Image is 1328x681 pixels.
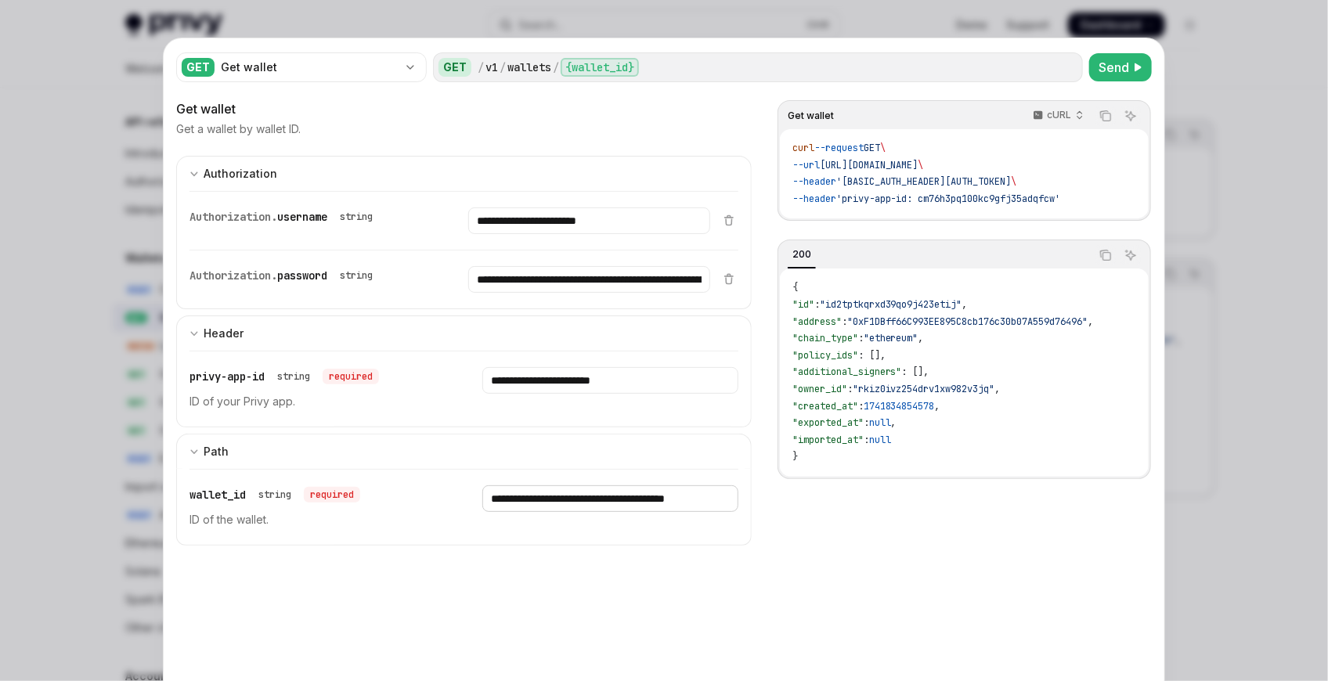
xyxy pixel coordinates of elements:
button: Expand input section [176,156,752,191]
span: "id2tptkqrxd39qo9j423etij" [820,298,962,311]
span: "ethereum" [864,332,918,344]
div: wallets [507,59,551,75]
p: ID of your Privy app. [189,392,445,411]
span: , [891,416,897,429]
button: cURL [1024,103,1091,129]
span: , [918,332,924,344]
span: : [858,332,864,344]
div: / [500,59,506,75]
button: Ask AI [1120,245,1141,265]
span: , [935,400,940,413]
div: required [323,369,379,384]
span: : [858,400,864,413]
span: { [792,281,798,294]
span: --url [792,159,820,171]
span: --header [792,193,836,205]
span: "chain_type" [792,332,858,344]
span: Authorization. [189,268,277,283]
span: : [814,298,820,311]
span: Send [1099,58,1129,77]
div: / [478,59,484,75]
div: / [553,59,559,75]
p: Get a wallet by wallet ID. [176,121,301,137]
span: curl [792,142,814,154]
span: GET [864,142,880,154]
span: wallet_id [189,488,246,502]
span: --request [814,142,864,154]
button: Expand input section [176,434,752,469]
span: , [1088,315,1094,328]
span: : [842,315,847,328]
div: Authorization.username [189,207,379,226]
span: "owner_id" [792,383,847,395]
span: \ [1012,175,1017,188]
button: Copy the contents from the code block [1095,106,1116,126]
span: : [], [902,366,929,378]
div: Authorization [204,164,277,183]
span: "0xF1DBff66C993EE895C8cb176c30b07A559d76496" [847,315,1088,328]
span: Authorization. [189,210,277,224]
button: Ask AI [1120,106,1141,126]
div: wallet_id [189,485,360,504]
span: "rkiz0ivz254drv1xw982v3jq" [853,383,995,395]
span: : [], [858,349,886,362]
span: username [277,210,327,224]
div: Get wallet [221,59,398,75]
input: Enter wallet_id [482,485,738,512]
button: Copy the contents from the code block [1095,245,1116,265]
span: null [869,434,891,446]
span: , [962,298,968,311]
span: "address" [792,315,842,328]
div: GET [182,58,215,77]
span: , [995,383,1001,395]
span: "policy_ids" [792,349,858,362]
span: \ [880,142,886,154]
div: 200 [788,245,816,264]
span: 'privy-app-id: cm76h3pq100kc9gfj35adqfcw' [836,193,1061,205]
span: : [864,416,869,429]
div: Path [204,442,229,461]
span: password [277,268,327,283]
span: privy-app-id [189,369,265,384]
div: v1 [485,59,498,75]
p: cURL [1047,109,1071,121]
span: : [847,383,853,395]
span: "exported_at" [792,416,864,429]
button: Delete item [720,272,738,285]
span: : [864,434,869,446]
div: Get wallet [176,99,752,118]
span: [URL][DOMAIN_NAME] [820,159,918,171]
div: privy-app-id [189,367,379,386]
div: {wallet_id} [561,58,639,77]
span: "created_at" [792,400,858,413]
span: \ [918,159,924,171]
span: '[BASIC_AUTH_HEADER][AUTH_TOKEN] [836,175,1012,188]
div: GET [438,58,471,77]
span: } [792,450,798,463]
p: ID of the wallet. [189,510,445,529]
button: Expand input section [176,315,752,351]
div: Header [204,324,244,343]
button: Send [1089,53,1152,81]
button: GETGet wallet [176,51,427,84]
span: Get wallet [788,110,834,122]
span: "id" [792,298,814,311]
span: "imported_at" [792,434,864,446]
span: "additional_signers" [792,366,902,378]
span: null [869,416,891,429]
input: Enter username [468,207,709,234]
span: --header [792,175,836,188]
input: Enter privy-app-id [482,367,738,394]
input: Enter password [468,266,709,293]
div: required [304,487,360,503]
div: Authorization.password [189,266,379,285]
span: 1741834854578 [864,400,935,413]
button: Delete item [720,214,738,226]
